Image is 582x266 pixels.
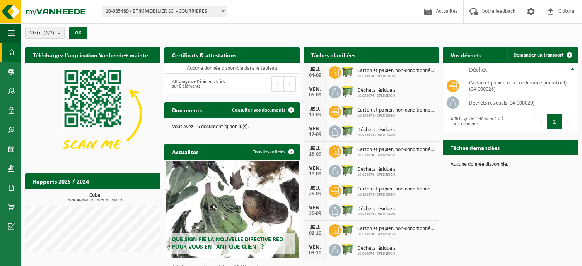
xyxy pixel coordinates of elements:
button: Previous [271,76,284,92]
div: VEN. [307,126,323,132]
span: Carton et papier, non-conditionné (industriel) [357,107,435,113]
span: Carton et papier, non-conditionné (industriel) [357,226,435,232]
button: Next [284,76,296,92]
p: Aucune donnée disponible. [451,162,570,167]
img: WB-1100-HPE-GN-50 [341,144,354,157]
a: Consulter les rapports [93,189,160,204]
div: JEU. [307,146,323,152]
a: Tous les articles [247,144,299,160]
span: 10-933974 - DPEDESIGN [357,74,435,79]
p: Vous avez 16 document(s) non lu(s). [172,124,292,130]
img: WB-1100-HPE-GN-50 [341,105,354,118]
span: Demander un transport [514,53,564,58]
a: Demander un transport [507,47,577,63]
img: WB-0660-HPE-GN-50 [341,164,354,177]
div: VEN. [307,86,323,93]
span: 2024: 44,880 m3 - 2025: 51,700 m3 [29,198,160,202]
span: Carton et papier, non-conditionné (industriel) [357,186,435,192]
img: WB-1100-HPE-GN-50 [341,65,354,78]
h2: Certificats & attestations [164,47,244,62]
button: Previous [535,114,547,129]
div: 25-09 [307,191,323,197]
div: 12-09 [307,132,323,137]
span: 10-933974 - DPEDESIGN [357,94,395,98]
span: Que signifie la nouvelle directive RED pour vous en tant que client ? [172,237,283,250]
span: Consulter vos documents [232,108,285,113]
count: (2/2) [44,31,54,36]
div: 18-09 [307,152,323,157]
div: JEU. [307,67,323,73]
td: Aucune donnée disponible dans le tableau [164,63,300,74]
span: 10-933974 - DPEDESIGN [357,153,435,158]
div: 04-09 [307,73,323,78]
img: WB-0660-HPE-GN-50 [341,124,354,137]
span: Déchet [469,67,487,73]
img: WB-0660-HPE-GN-50 [341,85,354,98]
div: JEU. [307,225,323,231]
span: Déchets résiduels [357,127,395,133]
a: Que signifie la nouvelle directive RED pour vous en tant que client ? [166,161,299,258]
button: Next [562,114,574,129]
span: 10-933974 - DPEDESIGN [357,212,395,217]
h2: Rapports 2025 / 2024 [25,173,97,189]
img: WB-0660-HPE-GN-50 [341,243,354,256]
span: 10-985489 - BTIMMOBILIER SCI - COURRIERES [102,6,227,17]
h2: Téléchargez l'application Vanheede+ maintenant! [25,47,160,62]
div: JEU. [307,106,323,112]
div: VEN. [307,244,323,251]
span: 10-933974 - DPEDESIGN [357,232,435,237]
span: Carton et papier, non-conditionné (industriel) [357,147,435,153]
span: Site(s) [29,27,54,39]
h2: Tâches demandées [443,140,507,155]
div: 26-09 [307,211,323,216]
span: Déchets résiduels [357,166,395,173]
div: 05-09 [307,93,323,98]
button: Site(s)(2/2) [25,27,65,39]
span: Déchets résiduels [357,245,395,252]
div: 19-09 [307,172,323,177]
img: WB-1100-HPE-GN-50 [341,184,354,197]
img: Download de VHEPlus App [25,63,160,165]
h2: Documents [164,102,210,117]
button: 1 [547,114,562,129]
div: 11-09 [307,112,323,118]
div: Affichage de l'élément 0 à 0 sur 0 éléments [168,76,228,93]
div: VEN. [307,205,323,211]
div: Affichage de l'élément 1 à 2 sur 2 éléments [447,113,507,130]
div: VEN. [307,165,323,172]
span: 10-933974 - DPEDESIGN [357,133,395,138]
span: 10-933974 - DPEDESIGN [357,252,395,256]
span: Déchets résiduels [357,88,395,94]
td: carton et papier, non-conditionné (industriel) (04-000026) [463,77,578,94]
span: 10-933974 - DPEDESIGN [357,113,435,118]
img: WB-0660-HPE-GN-50 [341,203,354,216]
button: OK [69,27,87,39]
img: WB-1100-HPE-GN-50 [341,223,354,236]
div: 02-10 [307,231,323,236]
div: 03-10 [307,251,323,256]
h2: Actualités [164,144,206,159]
span: Carton et papier, non-conditionné (industriel) [357,68,435,74]
h3: Cube [29,193,160,202]
span: Déchets résiduels [357,206,395,212]
div: JEU. [307,185,323,191]
h2: Tâches planifiées [304,47,363,62]
a: Consulter vos documents [226,102,299,118]
td: déchets résiduels (04-000029) [463,94,578,111]
h2: Vos déchets [443,47,489,62]
span: 10-933974 - DPEDESIGN [357,173,395,177]
span: 10-933974 - DPEDESIGN [357,192,435,197]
